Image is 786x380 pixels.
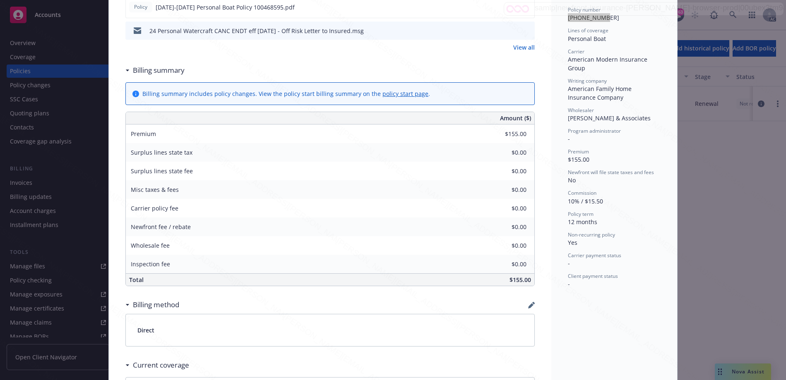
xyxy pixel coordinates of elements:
[513,43,535,52] a: View all
[568,280,570,288] span: -
[478,202,531,215] input: 0.00
[568,231,615,238] span: Non-recurring policy
[568,55,649,72] span: American Modern Insurance Group
[478,221,531,233] input: 0.00
[511,26,517,35] button: download file
[478,258,531,270] input: 0.00
[568,127,621,134] span: Program administrator
[568,27,608,34] span: Lines of coverage
[129,276,144,284] span: Total
[131,167,193,175] span: Surplus lines state fee
[568,272,618,280] span: Client payment status
[132,3,149,11] span: Policy
[133,299,179,310] h3: Billing method
[125,299,179,310] div: Billing method
[133,65,185,76] h3: Billing summary
[478,146,531,159] input: 0.00
[142,89,430,98] div: Billing summary includes policy changes. View the policy start billing summary on the .
[568,148,589,155] span: Premium
[568,176,576,184] span: No
[133,360,189,370] h3: Current coverage
[382,90,428,98] a: policy start page
[510,276,531,284] span: $155.00
[131,130,156,138] span: Premium
[568,239,577,246] span: Yes
[568,252,621,259] span: Carrier payment status
[568,210,594,217] span: Policy term
[156,3,295,12] span: [DATE]-[DATE] Personal Boat Policy 100468595.pdf
[478,184,531,196] input: 0.00
[524,26,531,35] button: preview file
[568,48,584,55] span: Carrier
[568,77,607,84] span: Writing company
[478,239,531,252] input: 0.00
[510,3,517,12] button: download file
[478,128,531,140] input: 0.00
[131,186,179,194] span: Misc taxes & fees
[568,6,601,13] span: Policy number
[524,3,531,12] button: preview file
[131,148,192,156] span: Surplus lines state tax
[131,260,170,268] span: Inspection fee
[568,14,619,22] span: [PHONE_NUMBER]
[131,204,178,212] span: Carrier policy fee
[568,155,589,163] span: $155.00
[568,114,651,122] span: [PERSON_NAME] & Associates
[568,197,603,205] span: 10% / $15.50
[568,218,597,226] span: 12 months
[478,165,531,177] input: 0.00
[125,360,189,370] div: Current coverage
[568,107,594,114] span: Wholesaler
[500,114,531,122] span: Amount ($)
[568,259,570,267] span: -
[568,169,654,176] span: Newfront will file state taxes and fees
[125,65,185,76] div: Billing summary
[568,189,596,196] span: Commission
[149,26,364,35] div: 24 Personal Watercraft CANC ENDT eff [DATE] - Off Risk Letter to Insured.msg
[131,223,191,231] span: Newfront fee / rebate
[568,135,570,143] span: -
[568,34,661,43] div: Personal Boat
[131,241,170,249] span: Wholesale fee
[568,85,633,101] span: American Family Home Insurance Company
[126,314,534,346] div: Direct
